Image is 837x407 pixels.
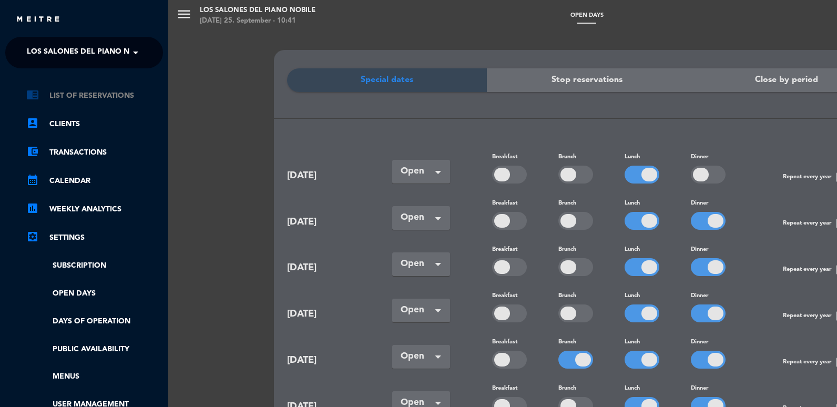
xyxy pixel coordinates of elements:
[26,118,163,130] a: account_boxClients
[26,230,39,243] i: settings_applications
[26,260,163,272] a: Subscription
[26,117,39,129] i: account_box
[26,231,163,244] a: Settings
[26,316,163,328] a: Days of operation
[26,202,39,215] i: assessment
[26,146,163,159] a: account_balance_walletTransactions
[26,371,163,383] a: Menus
[16,16,60,24] img: MEITRE
[26,145,39,158] i: account_balance_wallet
[27,42,151,64] span: Los Salones del Piano Nobile
[26,203,163,216] a: assessmentWeekly Analytics
[26,288,163,300] a: Open Days
[26,343,163,355] a: Public availability
[26,175,163,187] a: calendar_monthCalendar
[26,89,163,102] a: chrome_reader_modeList of Reservations
[26,174,39,186] i: calendar_month
[26,88,39,101] i: chrome_reader_mode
